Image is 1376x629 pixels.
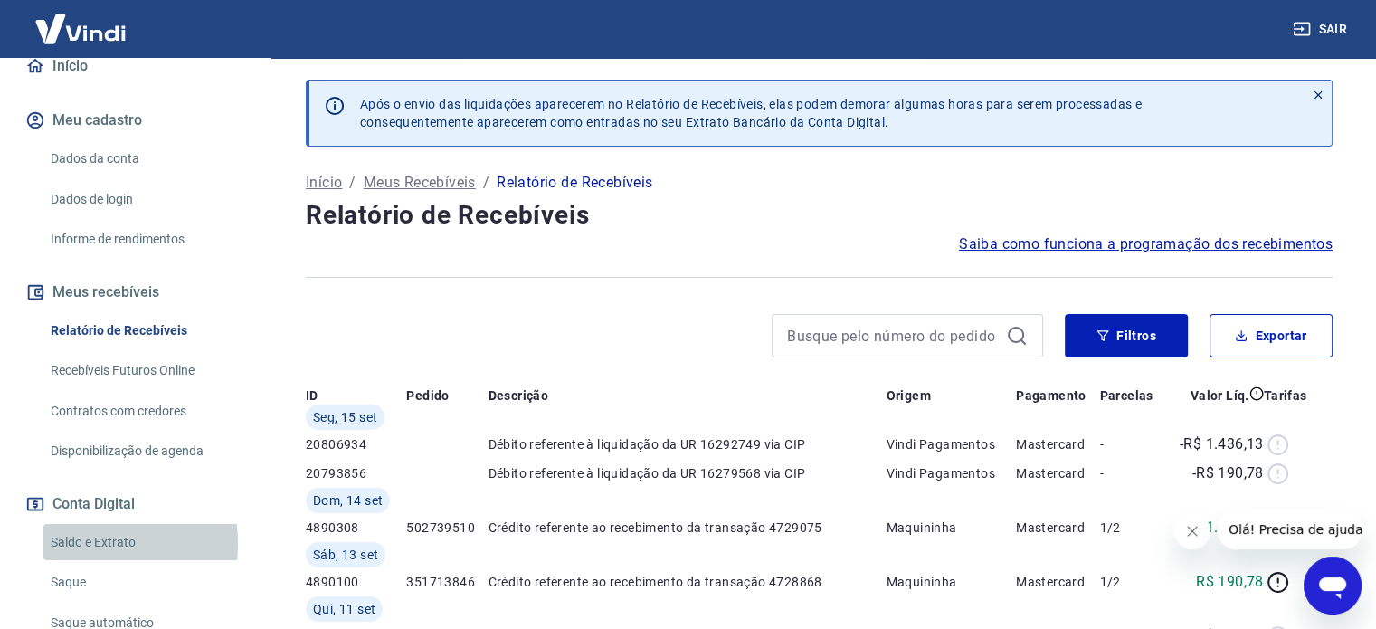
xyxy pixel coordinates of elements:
[1289,13,1354,46] button: Sair
[1016,519,1100,537] p: Mastercard
[43,564,249,601] a: Saque
[43,140,249,177] a: Dados da conta
[1099,386,1153,405] p: Parcelas
[1016,386,1087,405] p: Pagamento
[43,393,249,430] a: Contratos com credores
[313,546,378,564] span: Sáb, 13 set
[1016,573,1100,591] p: Mastercard
[1099,573,1163,591] p: 1/2
[1099,435,1163,453] p: -
[1304,557,1362,615] iframe: Botão para abrir a janela de mensagens
[886,519,1016,537] p: Maquininha
[306,386,318,405] p: ID
[1065,314,1188,357] button: Filtros
[488,573,886,591] p: Crédito referente ao recebimento da transação 4728868
[886,435,1016,453] p: Vindi Pagamentos
[43,221,249,258] a: Informe de rendimentos
[43,524,249,561] a: Saldo e Extrato
[313,600,375,618] span: Qui, 11 set
[406,386,449,405] p: Pedido
[360,95,1142,131] p: Após o envio das liquidações aparecerem no Relatório de Recebíveis, elas podem demorar algumas ho...
[1180,434,1264,455] p: -R$ 1.436,13
[306,519,406,537] p: 4890308
[1099,464,1163,482] p: -
[886,386,930,405] p: Origem
[43,181,249,218] a: Dados de login
[306,435,406,453] p: 20806934
[43,352,249,389] a: Recebíveis Futuros Online
[22,1,139,56] img: Vindi
[1218,510,1362,549] iframe: Mensagem da empresa
[313,408,377,426] span: Seg, 15 set
[22,100,249,140] button: Meu cadastro
[488,464,886,482] p: Débito referente à liquidação da UR 16279568 via CIP
[886,573,1016,591] p: Maquininha
[306,573,406,591] p: 4890100
[406,573,488,591] p: 351713846
[959,233,1333,255] a: Saiba como funciona a programação dos recebimentos
[306,197,1333,233] h4: Relatório de Recebíveis
[1174,513,1210,549] iframe: Fechar mensagem
[22,272,249,312] button: Meus recebíveis
[364,172,476,194] a: Meus Recebíveis
[1264,386,1307,405] p: Tarifas
[787,322,999,349] input: Busque pelo número do pedido
[488,519,886,537] p: Crédito referente ao recebimento da transação 4729075
[488,386,548,405] p: Descrição
[313,491,383,510] span: Dom, 14 set
[349,172,356,194] p: /
[22,484,249,524] button: Conta Digital
[11,13,152,27] span: Olá! Precisa de ajuda?
[488,435,886,453] p: Débito referente à liquidação da UR 16292749 via CIP
[483,172,489,194] p: /
[306,172,342,194] a: Início
[1099,519,1163,537] p: 1/2
[22,46,249,86] a: Início
[43,312,249,349] a: Relatório de Recebíveis
[1210,314,1333,357] button: Exportar
[497,172,652,194] p: Relatório de Recebíveis
[406,519,488,537] p: 502739510
[306,464,406,482] p: 20793856
[1196,571,1264,593] p: R$ 190,78
[886,464,1016,482] p: Vindi Pagamentos
[43,433,249,470] a: Disponibilização de agenda
[1016,435,1100,453] p: Mastercard
[1191,386,1249,405] p: Valor Líq.
[1192,462,1264,484] p: -R$ 190,78
[1016,464,1100,482] p: Mastercard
